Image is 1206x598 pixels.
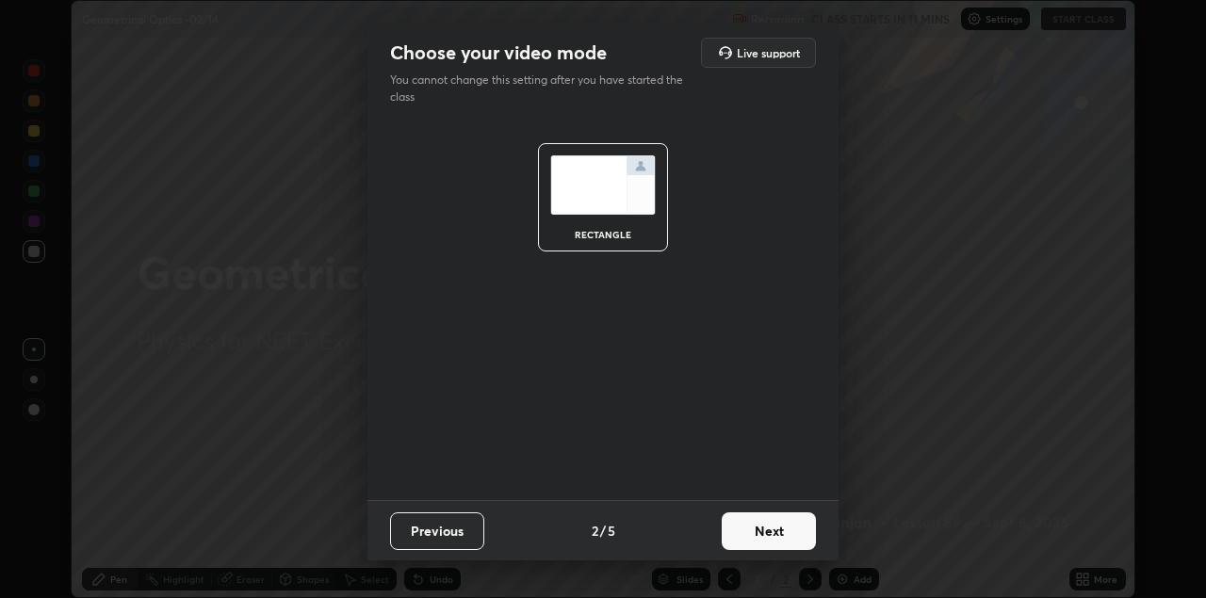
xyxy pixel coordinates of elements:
[737,47,800,58] h5: Live support
[550,155,656,215] img: normalScreenIcon.ae25ed63.svg
[390,40,607,65] h2: Choose your video mode
[565,230,641,239] div: rectangle
[592,521,598,541] h4: 2
[390,512,484,550] button: Previous
[722,512,816,550] button: Next
[600,521,606,541] h4: /
[608,521,615,541] h4: 5
[390,72,695,105] p: You cannot change this setting after you have started the class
